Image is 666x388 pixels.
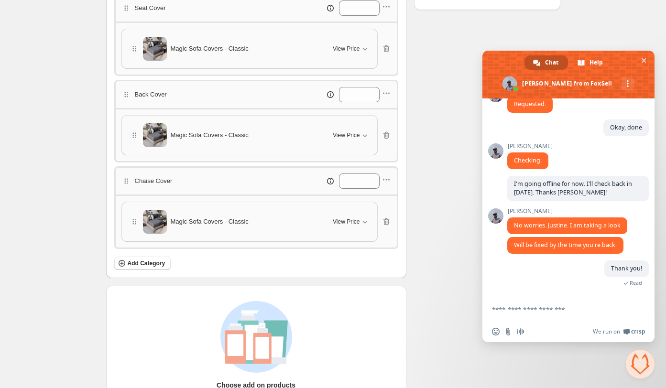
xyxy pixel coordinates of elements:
img: Magic Sofa Covers - Classic [143,123,167,147]
span: Chat [545,55,558,70]
p: Chaise Cover [135,176,173,186]
div: Help [569,55,612,70]
span: Okay, done [610,123,642,131]
span: Crisp [631,328,645,335]
span: [PERSON_NAME] [507,143,553,150]
span: Will be fixed by the time you're back. [514,241,617,249]
span: No worries. Justine. I am taking a look [514,221,621,229]
a: We run onCrisp [593,328,645,335]
button: Add Category [114,257,171,270]
span: We run on [593,328,620,335]
img: Magic Sofa Covers - Classic [143,210,167,234]
span: Send a file [504,328,512,335]
span: I'm going offline for now. I'll check back in [DATE]. Thanks [PERSON_NAME]! [514,180,632,196]
span: View Price [333,131,360,139]
span: Magic Sofa Covers - Classic [171,44,249,54]
span: Add Category [128,259,165,267]
span: [PERSON_NAME] [507,208,627,215]
span: Audio message [517,328,524,335]
div: More channels [622,77,634,90]
textarea: Compose your message... [492,305,624,314]
button: View Price [327,41,375,56]
span: Read [630,280,642,286]
span: Checking. [514,156,542,164]
span: Help [590,55,603,70]
img: Magic Sofa Covers - Classic [143,37,167,61]
p: Back Cover [135,90,167,99]
button: View Price [327,214,375,229]
div: Chat [524,55,568,70]
span: Magic Sofa Covers - Classic [171,217,249,226]
button: View Price [327,128,375,143]
span: Insert an emoji [492,328,500,335]
p: Seat Cover [135,3,166,13]
div: Close chat [626,350,655,378]
span: View Price [333,218,360,226]
span: Close chat [639,55,649,65]
span: View Price [333,45,360,53]
span: Requested. [514,100,546,108]
span: Thank you! [611,264,642,272]
span: Magic Sofa Covers - Classic [171,130,249,140]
